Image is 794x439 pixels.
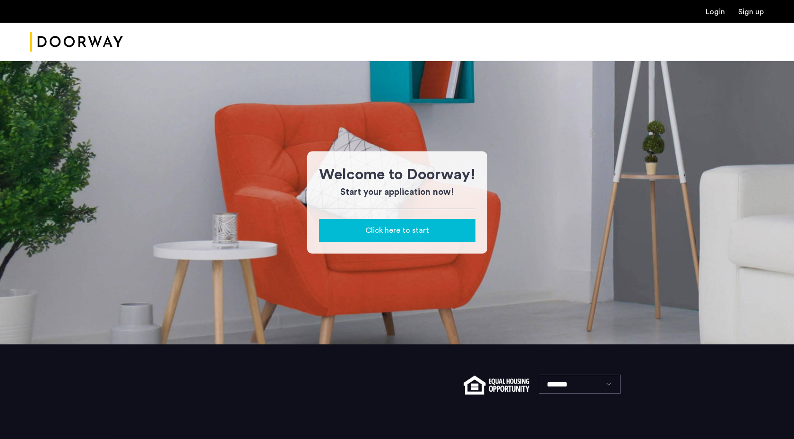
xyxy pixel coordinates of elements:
[30,24,123,60] a: Cazamio Logo
[30,24,123,60] img: logo
[539,375,621,394] select: Language select
[464,376,529,395] img: equal-housing.png
[706,8,725,16] a: Login
[365,225,429,236] span: Click here to start
[319,163,475,186] h1: Welcome to Doorway!
[319,219,475,242] button: button
[738,8,764,16] a: Registration
[319,186,475,199] h3: Start your application now!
